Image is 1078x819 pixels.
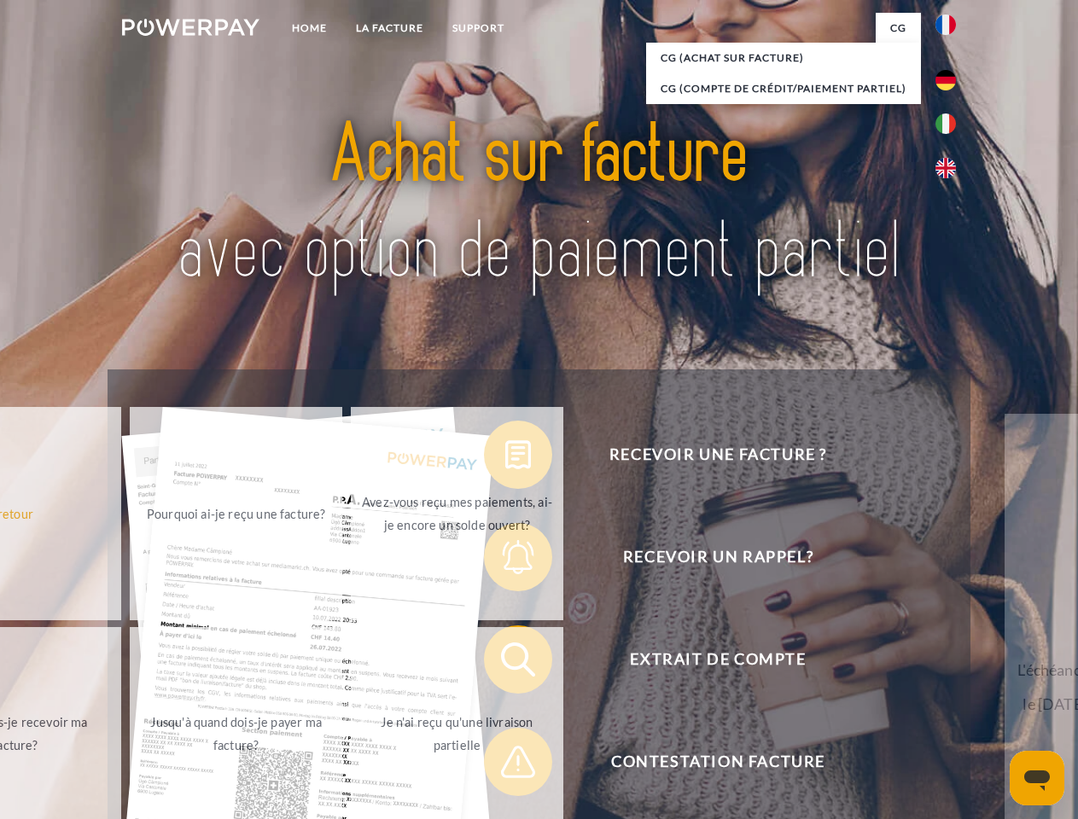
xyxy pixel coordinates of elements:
[140,502,332,525] div: Pourquoi ai-je reçu une facture?
[438,13,519,44] a: Support
[163,82,915,327] img: title-powerpay_fr.svg
[935,113,956,134] img: it
[935,158,956,178] img: en
[1010,751,1064,805] iframe: Bouton de lancement de la fenêtre de messagerie
[351,407,563,620] a: Avez-vous reçu mes paiements, ai-je encore un solde ouvert?
[277,13,341,44] a: Home
[509,728,927,796] span: Contestation Facture
[122,19,259,36] img: logo-powerpay-white.svg
[484,625,928,694] button: Extrait de compte
[484,728,928,796] button: Contestation Facture
[341,13,438,44] a: LA FACTURE
[361,491,553,537] div: Avez-vous reçu mes paiements, ai-je encore un solde ouvert?
[876,13,921,44] a: CG
[509,625,927,694] span: Extrait de compte
[646,73,921,104] a: CG (Compte de crédit/paiement partiel)
[646,43,921,73] a: CG (achat sur facture)
[935,15,956,35] img: fr
[935,70,956,90] img: de
[140,711,332,757] div: Jusqu'à quand dois-je payer ma facture?
[361,711,553,757] div: Je n'ai reçu qu'une livraison partielle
